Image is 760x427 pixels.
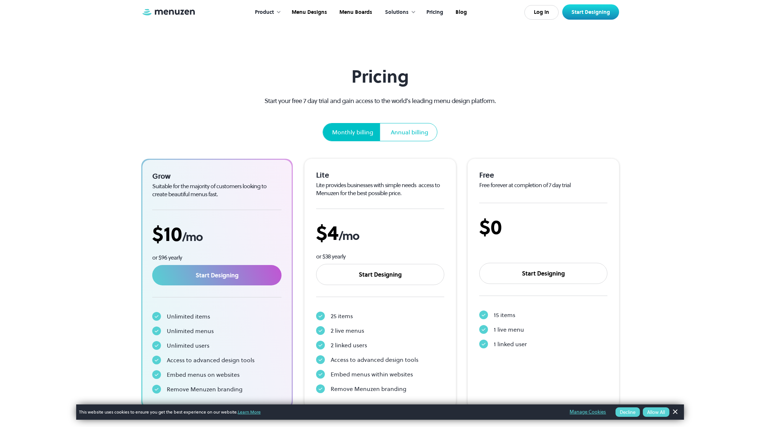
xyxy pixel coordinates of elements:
[615,407,640,417] button: Decline
[152,265,282,285] a: Start Designing
[316,181,444,197] div: Lite provides businesses with simple needs access to Menuzen for the best possible price.
[332,1,378,24] a: Menu Boards
[316,264,444,285] a: Start Designing
[238,409,261,415] a: Learn More
[331,341,367,349] div: 2 linked users
[479,215,607,239] div: $0
[331,326,364,335] div: 2 live menus
[570,408,606,416] a: Manage Cookies
[167,327,214,335] div: Unlimited menus
[255,8,274,16] div: Product
[378,1,420,24] div: Solutions
[479,181,607,189] div: Free forever at completion of 7 day trial
[152,222,282,246] div: $
[524,5,559,20] a: Log In
[562,4,619,20] a: Start Designing
[331,355,418,364] div: Access to advanced design tools
[479,170,607,180] div: Free
[79,409,560,415] span: This website uses cookies to ensure you get the best experience on our website.
[420,1,449,24] a: Pricing
[327,219,339,247] span: 4
[251,66,509,87] h1: Pricing
[494,325,524,334] div: 1 live menu
[152,182,282,198] div: Suitable for the majority of customers looking to create beautiful menus fast.
[331,384,406,393] div: Remove Menuzen branding
[167,341,209,350] div: Unlimited users
[449,1,472,24] a: Blog
[339,228,359,244] span: /mo
[331,370,413,379] div: Embed menus within websites
[494,340,527,348] div: 1 linked user
[167,312,210,321] div: Unlimited items
[669,407,680,418] a: Dismiss Banner
[391,128,428,137] div: Annual billing
[316,221,444,245] div: $
[152,171,282,181] div: Grow
[494,311,515,319] div: 15 items
[182,229,202,245] span: /mo
[167,370,240,379] div: Embed menus on websites
[248,1,285,24] div: Product
[251,96,509,106] p: Start your free 7 day trial and gain access to the world’s leading menu design platform.
[167,356,255,364] div: Access to advanced design tools
[643,407,669,417] button: Allow All
[479,263,607,284] a: Start Designing
[385,8,409,16] div: Solutions
[285,1,332,24] a: Menu Designs
[316,170,444,180] div: Lite
[167,385,243,394] div: Remove Menuzen branding
[152,254,282,262] div: or $96 yearly
[164,220,182,248] span: 10
[332,128,373,137] div: Monthly billing
[316,253,444,261] div: or $38 yearly
[331,312,353,320] div: 25 items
